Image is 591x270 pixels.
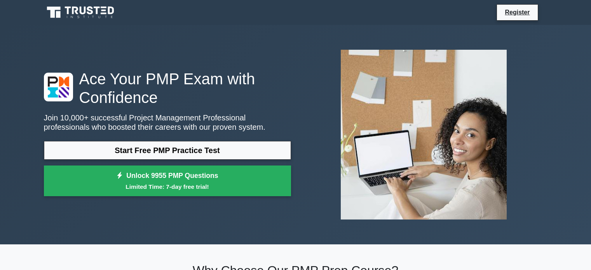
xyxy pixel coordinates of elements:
[44,165,291,197] a: Unlock 9955 PMP QuestionsLimited Time: 7-day free trial!
[44,113,291,132] p: Join 10,000+ successful Project Management Professional professionals who boosted their careers w...
[44,141,291,160] a: Start Free PMP Practice Test
[44,70,291,107] h1: Ace Your PMP Exam with Confidence
[500,7,534,17] a: Register
[54,182,281,191] small: Limited Time: 7-day free trial!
